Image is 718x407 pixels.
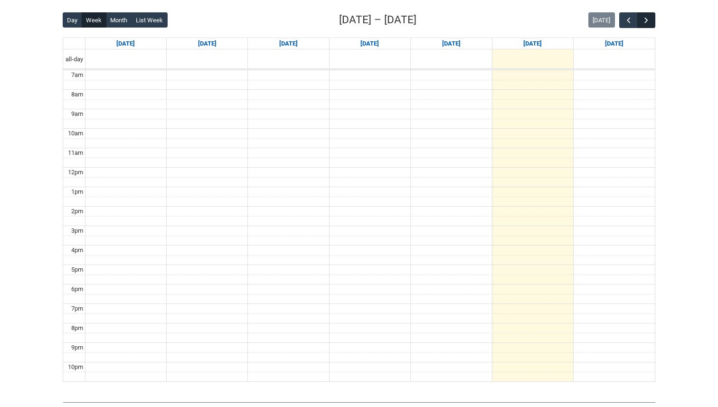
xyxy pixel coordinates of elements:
img: REDU_GREY_LINE [63,397,655,407]
div: 3pm [69,226,85,236]
button: Month [106,12,132,28]
button: Week [82,12,106,28]
h2: [DATE] – [DATE] [339,12,416,28]
div: 8pm [69,323,85,333]
a: Go to September 11, 2025 [440,38,463,49]
div: 4pm [69,246,85,255]
a: Go to September 10, 2025 [359,38,381,49]
div: 11am [66,148,85,158]
button: Previous Week [619,12,637,28]
button: List Week [132,12,168,28]
button: [DATE] [588,12,615,28]
div: 2pm [69,207,85,216]
div: 5pm [69,265,85,274]
div: 10pm [66,362,85,372]
div: 6pm [69,284,85,294]
a: Go to September 9, 2025 [277,38,300,49]
a: Go to September 13, 2025 [603,38,625,49]
div: 7pm [69,304,85,313]
div: 8am [69,90,85,99]
div: 7am [69,70,85,80]
div: 9am [69,109,85,119]
span: all-day [64,55,85,64]
div: 1pm [69,187,85,197]
a: Go to September 12, 2025 [521,38,544,49]
a: Go to September 7, 2025 [114,38,137,49]
div: 12pm [66,168,85,177]
div: 9pm [69,343,85,352]
div: 10am [66,129,85,138]
a: Go to September 8, 2025 [196,38,218,49]
button: Day [63,12,82,28]
button: Next Week [637,12,655,28]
